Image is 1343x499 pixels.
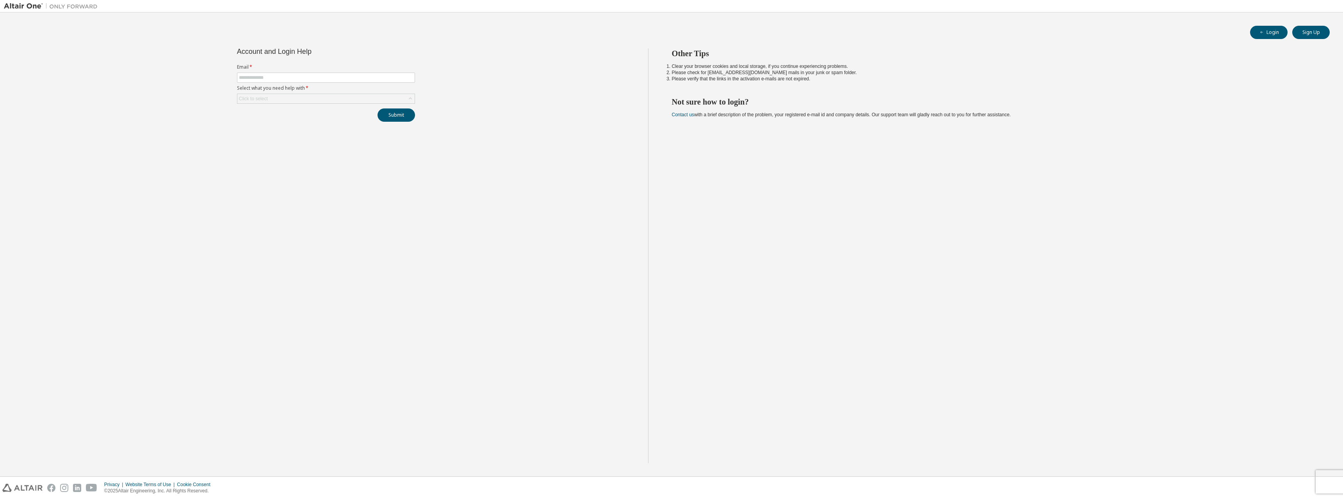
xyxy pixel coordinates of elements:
[125,481,177,488] div: Website Terms of Use
[177,481,215,488] div: Cookie Consent
[672,69,1316,76] li: Please check for [EMAIL_ADDRESS][DOMAIN_NAME] mails in your junk or spam folder.
[672,112,694,117] a: Contact us
[4,2,102,10] img: Altair One
[1250,26,1288,39] button: Login
[1292,26,1330,39] button: Sign Up
[73,484,81,492] img: linkedin.svg
[86,484,97,492] img: youtube.svg
[378,108,415,122] button: Submit
[237,85,415,91] label: Select what you need help with
[104,488,215,494] p: © 2025 Altair Engineering, Inc. All Rights Reserved.
[237,64,415,70] label: Email
[104,481,125,488] div: Privacy
[60,484,68,492] img: instagram.svg
[239,96,268,102] div: Click to select
[672,76,1316,82] li: Please verify that the links in the activation e-mails are not expired.
[672,112,1011,117] span: with a brief description of the problem, your registered e-mail id and company details. Our suppo...
[672,97,1316,107] h2: Not sure how to login?
[47,484,55,492] img: facebook.svg
[2,484,43,492] img: altair_logo.svg
[237,94,415,103] div: Click to select
[672,63,1316,69] li: Clear your browser cookies and local storage, if you continue experiencing problems.
[672,48,1316,59] h2: Other Tips
[237,48,379,55] div: Account and Login Help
